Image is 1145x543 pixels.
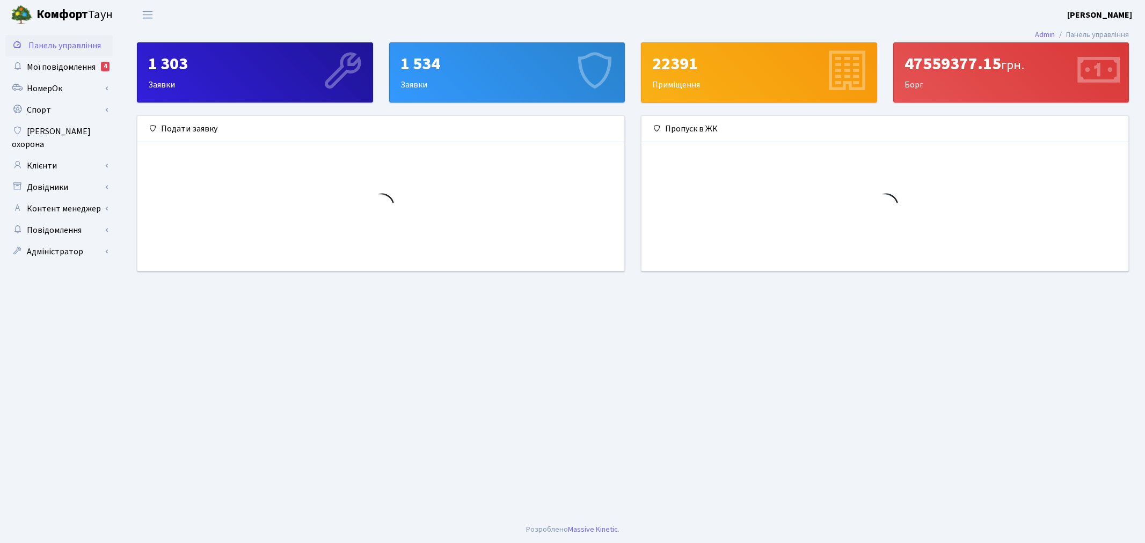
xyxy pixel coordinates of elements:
[390,43,625,102] div: Заявки
[641,42,877,102] a: 22391Приміщення
[5,241,113,262] a: Адміністратор
[148,54,362,74] div: 1 303
[27,61,96,73] span: Мої повідомлення
[5,56,113,78] a: Мої повідомлення4
[137,116,624,142] div: Подати заявку
[134,6,161,24] button: Переключити навігацію
[5,99,113,121] a: Спорт
[5,177,113,198] a: Довідники
[641,43,877,102] div: Приміщення
[5,121,113,155] a: [PERSON_NAME] охорона
[101,62,110,71] div: 4
[5,219,113,241] a: Повідомлення
[641,116,1128,142] div: Пропуск в ЖК
[28,40,101,52] span: Панель управління
[5,155,113,177] a: Клієнти
[1019,24,1145,46] nav: breadcrumb
[1055,29,1129,41] li: Панель управління
[400,54,614,74] div: 1 534
[137,43,373,102] div: Заявки
[652,54,866,74] div: 22391
[5,78,113,99] a: НомерОк
[568,524,618,535] a: Massive Kinetic
[5,198,113,219] a: Контент менеджер
[5,35,113,56] a: Панель управління
[894,43,1129,102] div: Борг
[1067,9,1132,21] a: [PERSON_NAME]
[11,4,32,26] img: logo.png
[1035,29,1055,40] a: Admin
[137,42,373,102] a: 1 303Заявки
[1001,56,1024,75] span: грн.
[389,42,625,102] a: 1 534Заявки
[37,6,88,23] b: Комфорт
[37,6,113,24] span: Таун
[905,54,1118,74] div: 47559377.15
[526,524,619,535] div: Розроблено .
